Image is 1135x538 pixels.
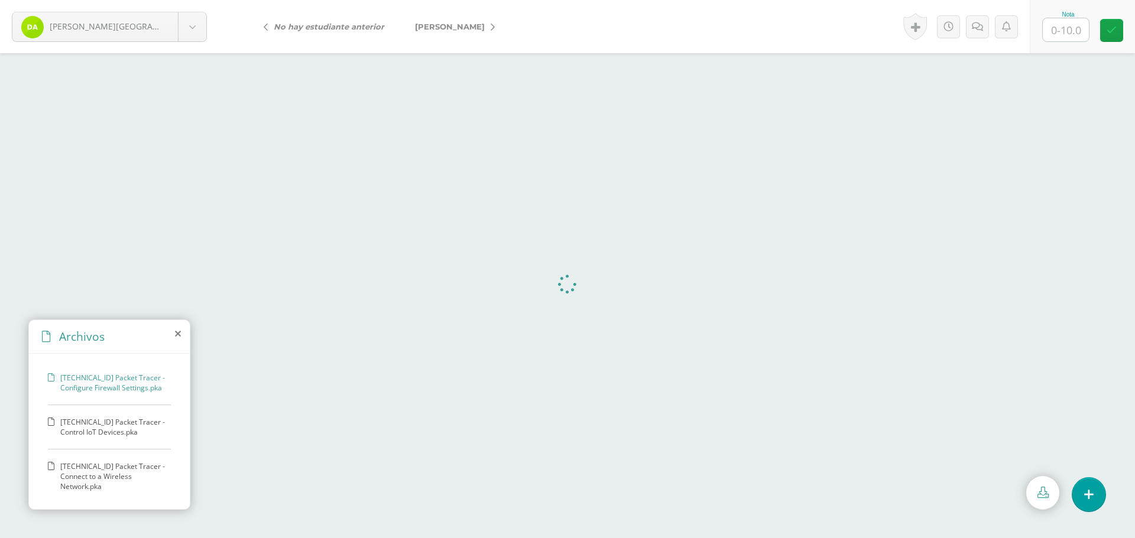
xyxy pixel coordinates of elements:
input: 0-10.0 [1043,18,1089,41]
i: No hay estudiante anterior [274,22,384,31]
a: No hay estudiante anterior [254,12,400,41]
a: [PERSON_NAME][GEOGRAPHIC_DATA] [12,12,206,41]
a: [PERSON_NAME] [400,12,504,41]
div: Nota [1042,11,1094,18]
i: close [175,329,181,338]
span: [PERSON_NAME][GEOGRAPHIC_DATA] [50,21,199,32]
span: [PERSON_NAME] [415,22,485,31]
span: [TECHNICAL_ID] Packet Tracer - Connect to a Wireless Network.pka [60,461,165,491]
span: [TECHNICAL_ID] Packet Tracer - Configure Firewall Settings.pka [60,373,165,393]
img: b9029a0dddb48272ce95361b105cb391.png [21,16,44,38]
span: [TECHNICAL_ID] Packet Tracer - Control IoT Devices.pka [60,417,165,437]
span: Archivos [59,328,105,344]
